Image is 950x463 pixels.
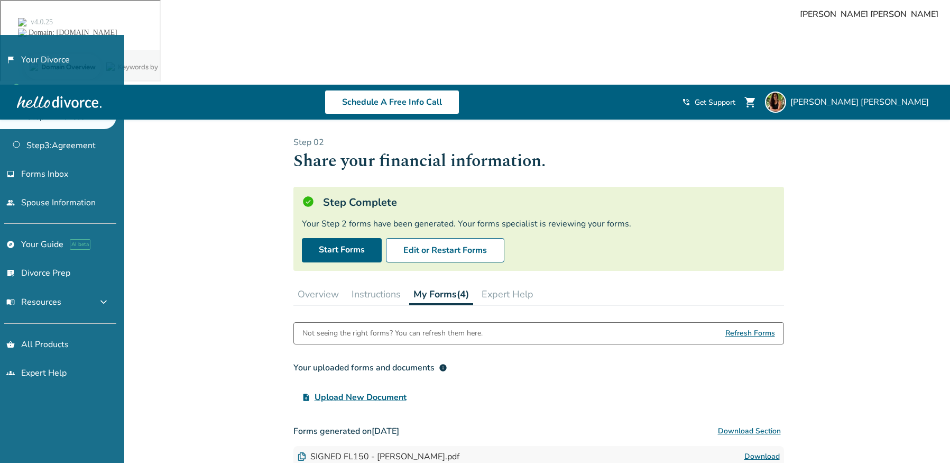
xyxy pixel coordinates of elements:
[439,364,447,372] span: info
[6,340,15,349] span: shopping_basket
[744,450,780,463] a: Download
[6,170,15,178] span: inbox
[765,92,786,113] img: Kathryn Rucker
[386,238,504,262] button: Edit or Restart Forms
[897,412,950,463] iframe: Chat Widget
[744,96,757,108] span: shopping_cart
[6,269,15,277] span: list_alt_check
[6,198,15,207] span: people
[293,137,784,148] p: Step 0 2
[17,17,25,25] img: logo_orange.svg
[40,62,95,69] div: Domain Overview
[302,238,382,262] a: Start Forms
[298,451,459,462] div: SIGNED FL150 - [PERSON_NAME].pdf
[6,240,15,249] span: explore
[315,391,407,404] span: Upload New Document
[302,393,310,402] span: upload_file
[682,97,735,107] a: phone_in_talkGet Support
[477,284,538,305] button: Expert Help
[293,421,784,442] h3: Forms generated on [DATE]
[6,56,15,64] span: flag_2
[725,323,775,344] span: Refresh Forms
[800,8,942,20] span: [PERSON_NAME] [PERSON_NAME]
[6,369,15,377] span: groups
[17,28,25,36] img: website_grey.svg
[30,17,52,25] div: v 4.0.25
[298,452,306,461] img: Document
[409,284,473,305] button: My Forms(4)
[6,298,15,306] span: menu_book
[323,195,397,210] h5: Step Complete
[682,98,690,106] span: phone_in_talk
[325,90,459,114] a: Schedule A Free Info Call
[29,61,37,70] img: tab_domain_overview_orange.svg
[6,296,61,308] span: Resources
[105,61,114,70] img: tab_keywords_by_traffic_grey.svg
[97,296,110,308] span: expand_more
[293,284,343,305] button: Overview
[70,239,90,250] span: AI beta
[790,96,933,108] span: [PERSON_NAME] [PERSON_NAME]
[21,168,68,180] span: Forms Inbox
[293,361,447,374] div: Your uploaded forms and documents
[293,148,784,174] h1: Share your financial information.
[27,28,116,36] div: Domain: [DOMAIN_NAME]
[347,284,405,305] button: Instructions
[302,218,776,230] div: Your Step 2 forms have been generated. Your forms specialist is reviewing your forms.
[117,62,178,69] div: Keywords by Traffic
[695,97,735,107] span: Get Support
[302,323,483,344] div: Not seeing the right forms? You can refresh them here.
[715,421,784,442] button: Download Section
